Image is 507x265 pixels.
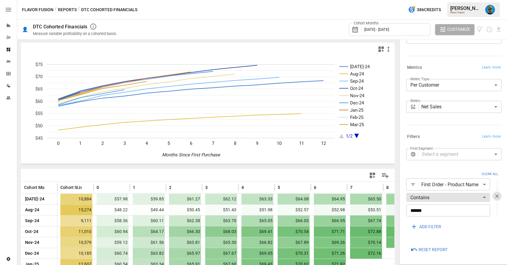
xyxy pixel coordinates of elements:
div: Measure variable profitability on a cohorted basis. [33,31,117,36]
span: $66.03 [278,216,310,226]
text: Nov-24 [350,93,365,98]
button: Sort [317,183,325,192]
span: 386 Credits [417,6,441,14]
span: $51.98 [241,205,273,215]
button: Sort [389,183,398,192]
text: $75 [35,62,43,67]
h6: Filters [407,133,420,140]
span: $73.80 [386,226,418,237]
button: Manage Columns [378,169,392,182]
label: Metric [410,98,420,103]
div: A chart. [21,55,390,164]
div: / [78,6,80,14]
button: Lance Quejada [482,1,499,18]
span: 8 [386,184,389,190]
span: Learn more [482,65,501,71]
button: Sort [281,183,289,192]
span: 2 [169,184,171,190]
text: $50 [35,123,43,129]
text: Jan-25 [350,107,363,113]
button: Sort [353,183,362,192]
div: Contains [406,191,490,203]
button: Clear ALl [478,170,502,179]
label: Metric Type [410,76,429,81]
text: Sep-24 [350,78,364,84]
span: Learn more [482,134,501,140]
text: 7 [212,141,214,146]
button: 386Credits [406,4,443,15]
text: 3 [123,141,126,146]
img: Lance Quejada [485,5,495,14]
button: View documentation [477,24,484,35]
span: 5 [278,184,280,190]
span: $59.12 [97,237,129,248]
span: $52.57 [278,205,310,215]
span: $64.17 [133,226,165,237]
span: ADD FILTER [419,223,441,231]
span: $67.67 [205,248,237,259]
span: $53.95 [386,205,418,215]
button: Reset Report [406,244,452,255]
button: Sort [82,183,91,192]
button: Flavor Fusion [22,6,53,14]
span: $51.43 [205,205,237,215]
span: $67.74 [350,216,382,226]
span: Oct-24 [24,226,39,237]
text: 10 [277,141,282,146]
span: $60.74 [97,248,129,259]
text: 2 [101,141,104,146]
text: Dec-24 [350,100,364,106]
text: Oct-24 [350,86,363,91]
span: Dec-24 [24,248,40,259]
span: $62.12 [205,194,237,204]
span: First Order - Product Name [421,181,480,188]
text: 5 [167,141,170,146]
text: 9 [256,141,258,146]
span: $60.94 [97,226,129,237]
text: Months Since First Purchase [162,152,220,158]
text: 1/2 [346,133,352,139]
div: Flavor Fusion [450,11,482,14]
span: 15,274 [60,205,92,215]
span: $64.08 [278,194,310,204]
span: 7 [350,184,352,190]
button: Customize [435,24,474,35]
span: $69.26 [314,237,346,248]
span: $69.05 [241,248,273,259]
span: $65.30 [205,237,237,248]
span: $65.05 [241,216,273,226]
h6: Metrics [407,64,422,71]
span: $53.51 [350,205,382,215]
span: $61.56 [133,237,165,248]
span: Sep-24 [24,216,40,226]
div: DTC Cohorted Financials [33,24,87,30]
span: $65.97 [169,248,201,259]
span: $68.49 [386,216,418,226]
span: $49.44 [133,205,165,215]
span: $66.30 [169,226,201,237]
span: $70.54 [278,226,310,237]
span: $68.03 [205,226,237,237]
text: $60 [35,99,43,104]
span: [DATE]-24 [24,194,45,204]
span: $70.14 [350,237,382,248]
span: $57.98 [97,194,129,204]
span: $64.95 [314,194,346,204]
span: 6 [314,184,316,190]
button: Sort [208,183,217,192]
button: Download report [495,26,502,33]
button: Sort [100,183,108,192]
span: $52.98 [314,205,346,215]
span: 11,010 [60,226,92,237]
div: / [55,6,57,14]
span: Aug-24 [24,205,40,215]
span: 3 [205,184,208,190]
text: 11 [299,141,304,146]
button: ADD FILTER [406,221,445,232]
span: $71.71 [314,226,346,237]
button: Sort [46,183,54,192]
span: $72.88 [350,226,382,237]
text: $70 [35,74,43,79]
span: $66.19 [386,194,418,204]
